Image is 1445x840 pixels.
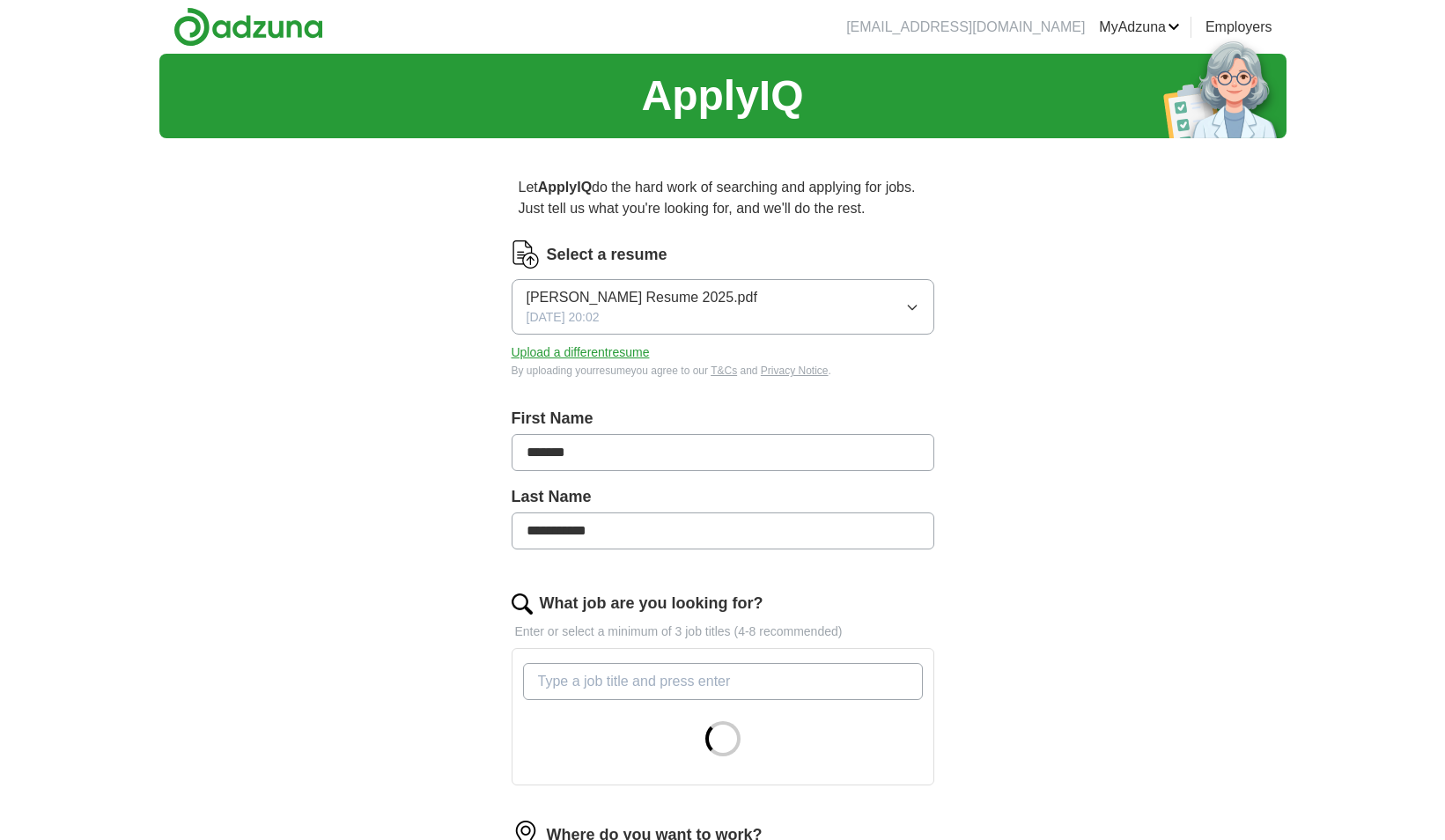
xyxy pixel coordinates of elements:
[1205,17,1272,38] a: Employers
[1099,17,1180,38] a: MyAdzuna
[173,7,323,47] img: Adzuna logo
[512,407,934,431] label: First Name
[512,240,540,269] img: CV Icon
[846,17,1085,38] li: [EMAIL_ADDRESS][DOMAIN_NAME]
[523,663,923,700] input: Type a job title and press enter
[512,623,934,641] p: Enter or select a minimum of 3 job titles (4-8 recommended)
[512,279,934,335] button: [PERSON_NAME] Resume 2025.pdf[DATE] 20:02
[512,343,650,362] button: Upload a differentresume
[547,243,667,267] label: Select a resume
[512,485,934,509] label: Last Name
[711,365,737,377] a: T&Cs
[761,365,829,377] a: Privacy Notice
[527,287,757,308] span: [PERSON_NAME] Resume 2025.pdf
[527,308,600,327] span: [DATE] 20:02
[538,180,592,195] strong: ApplyIQ
[512,170,934,226] p: Let do the hard work of searching and applying for jobs. Just tell us what you're looking for, an...
[512,593,533,615] img: search.png
[512,363,934,379] div: By uploading your resume you agree to our and .
[641,64,803,128] h1: ApplyIQ
[540,592,763,615] label: What job are you looking for?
